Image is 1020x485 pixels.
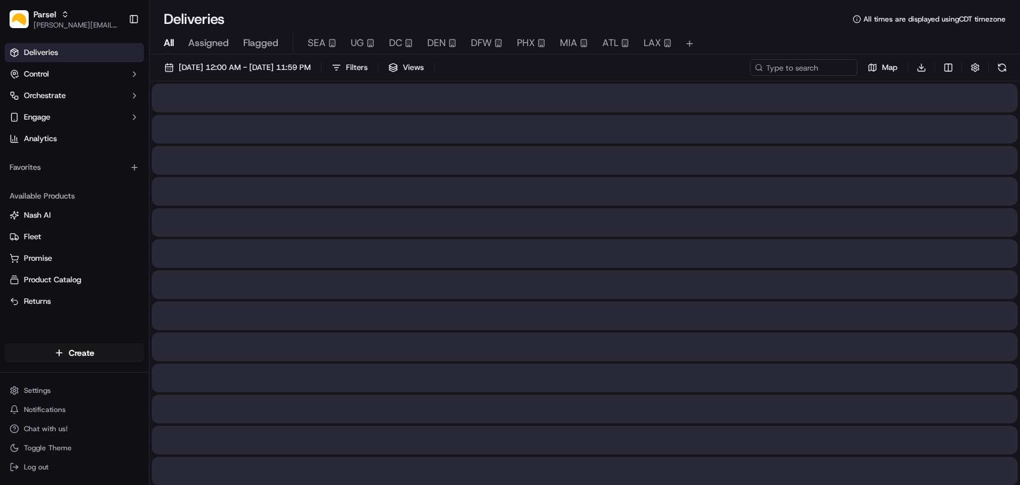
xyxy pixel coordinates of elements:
span: Deliveries [24,47,58,58]
h1: Deliveries [164,10,225,29]
span: Flagged [243,36,278,50]
span: Analytics [24,133,57,144]
a: Promise [10,253,139,264]
button: Create [5,343,144,362]
span: Map [882,62,898,73]
span: Control [24,69,49,80]
div: Favorites [5,158,144,177]
span: PHX [517,36,535,50]
button: Product Catalog [5,270,144,289]
button: Notifications [5,401,144,418]
span: Chat with us! [24,424,68,434]
span: Nash AI [24,210,51,221]
span: Fleet [24,231,41,242]
span: Views [403,62,424,73]
span: DC [389,36,402,50]
button: Views [383,59,429,76]
a: Deliveries [5,43,144,62]
span: UG [351,36,364,50]
button: Refresh [994,59,1010,76]
span: SEA [308,36,326,50]
button: Toggle Theme [5,440,144,456]
button: [DATE] 12:00 AM - [DATE] 11:59 PM [159,59,316,76]
span: Notifications [24,405,66,414]
span: All times are displayed using CDT timezone [863,14,1006,24]
span: Promise [24,253,52,264]
span: Returns [24,296,51,307]
input: Type to search [750,59,857,76]
button: Engage [5,108,144,127]
span: [DATE] 12:00 AM - [DATE] 11:59 PM [179,62,311,73]
button: Filters [326,59,373,76]
div: Available Products [5,187,144,206]
a: Product Catalog [10,274,139,285]
button: ParselParsel[PERSON_NAME][EMAIL_ADDRESS][PERSON_NAME][DOMAIN_NAME] [5,5,124,33]
button: Map [862,59,903,76]
span: Log out [24,462,48,472]
span: Toggle Theme [24,443,72,453]
span: LAX [644,36,661,50]
button: Log out [5,459,144,475]
span: DEN [427,36,446,50]
span: MIA [560,36,577,50]
button: [PERSON_NAME][EMAIL_ADDRESS][PERSON_NAME][DOMAIN_NAME] [33,20,119,30]
button: Orchestrate [5,86,144,105]
span: Filters [346,62,367,73]
button: Settings [5,382,144,399]
a: Nash AI [10,210,139,221]
span: Engage [24,112,50,123]
span: Product Catalog [24,274,81,285]
img: Parsel [10,10,29,29]
a: Fleet [10,231,139,242]
span: Orchestrate [24,90,66,101]
span: Assigned [188,36,229,50]
button: Nash AI [5,206,144,225]
span: DFW [471,36,492,50]
span: Settings [24,386,51,395]
button: Promise [5,249,144,268]
span: All [164,36,174,50]
button: Fleet [5,227,144,246]
button: Chat with us! [5,420,144,437]
span: ATL [602,36,618,50]
button: Parsel [33,8,56,20]
a: Analytics [5,129,144,148]
button: Returns [5,292,144,311]
a: Returns [10,296,139,307]
span: Create [69,347,94,359]
button: Control [5,65,144,84]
